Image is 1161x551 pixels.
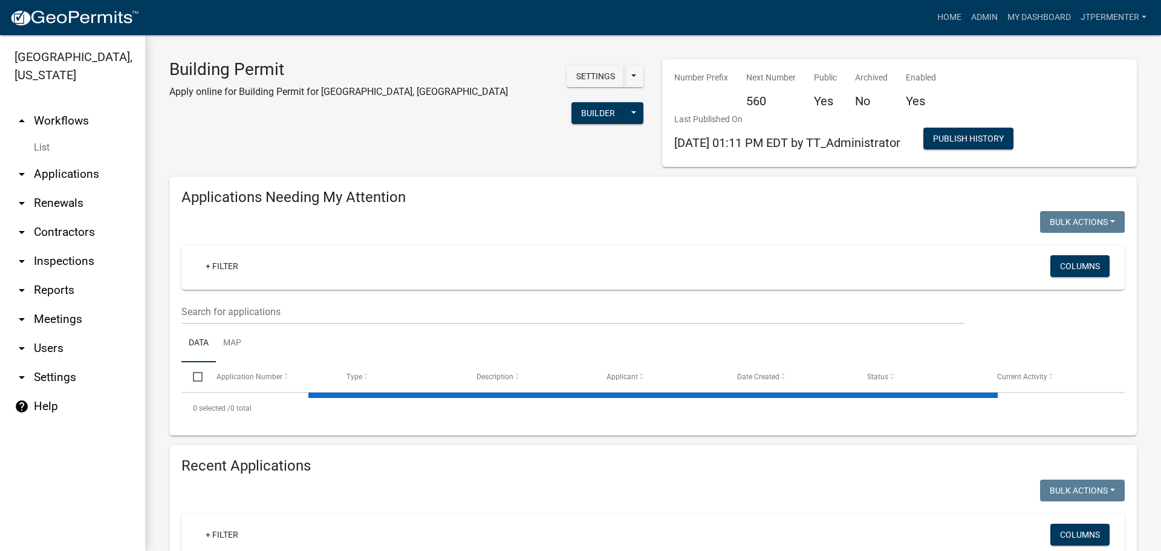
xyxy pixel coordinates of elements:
[923,128,1013,149] button: Publish History
[15,196,29,210] i: arrow_drop_down
[15,254,29,269] i: arrow_drop_down
[725,362,855,391] datatable-header-cell: Date Created
[181,324,216,363] a: Data
[196,255,248,277] a: + Filter
[814,71,837,84] p: Public
[571,102,625,124] button: Builder
[867,373,888,381] span: Status
[997,373,1047,381] span: Current Activity
[15,370,29,385] i: arrow_drop_down
[15,167,29,181] i: arrow_drop_down
[335,362,465,391] datatable-header-cell: Type
[1040,480,1125,501] button: Bulk Actions
[15,399,29,414] i: help
[1040,211,1125,233] button: Bulk Actions
[15,114,29,128] i: arrow_drop_up
[966,6,1003,29] a: Admin
[181,189,1125,206] h4: Applications Needing My Attention
[15,283,29,298] i: arrow_drop_down
[856,362,986,391] datatable-header-cell: Status
[674,135,900,150] span: [DATE] 01:11 PM EDT by TT_Administrator
[1050,255,1110,277] button: Columns
[193,404,230,412] span: 0 selected /
[196,524,248,546] a: + Filter
[607,373,638,381] span: Applicant
[674,71,728,84] p: Number Prefix
[15,225,29,240] i: arrow_drop_down
[855,71,888,84] p: Archived
[906,94,936,108] h5: Yes
[216,373,282,381] span: Application Number
[169,85,508,99] p: Apply online for Building Permit for [GEOGRAPHIC_DATA], [GEOGRAPHIC_DATA]
[181,457,1125,475] h4: Recent Applications
[346,373,362,381] span: Type
[746,71,796,84] p: Next Number
[1050,524,1110,546] button: Columns
[181,393,1125,423] div: 0 total
[465,362,595,391] datatable-header-cell: Description
[181,362,204,391] datatable-header-cell: Select
[181,299,964,324] input: Search for applications
[855,94,888,108] h5: No
[674,113,900,126] p: Last Published On
[15,312,29,327] i: arrow_drop_down
[746,94,796,108] h5: 560
[906,71,936,84] p: Enabled
[169,59,508,80] h3: Building Permit
[476,373,513,381] span: Description
[923,135,1013,145] wm-modal-confirm: Workflow Publish History
[932,6,966,29] a: Home
[15,341,29,356] i: arrow_drop_down
[814,94,837,108] h5: Yes
[204,362,334,391] datatable-header-cell: Application Number
[1003,6,1076,29] a: My Dashboard
[595,362,725,391] datatable-header-cell: Applicant
[1076,6,1151,29] a: jtpermenter
[737,373,779,381] span: Date Created
[986,362,1116,391] datatable-header-cell: Current Activity
[567,65,625,87] button: Settings
[216,324,249,363] a: Map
